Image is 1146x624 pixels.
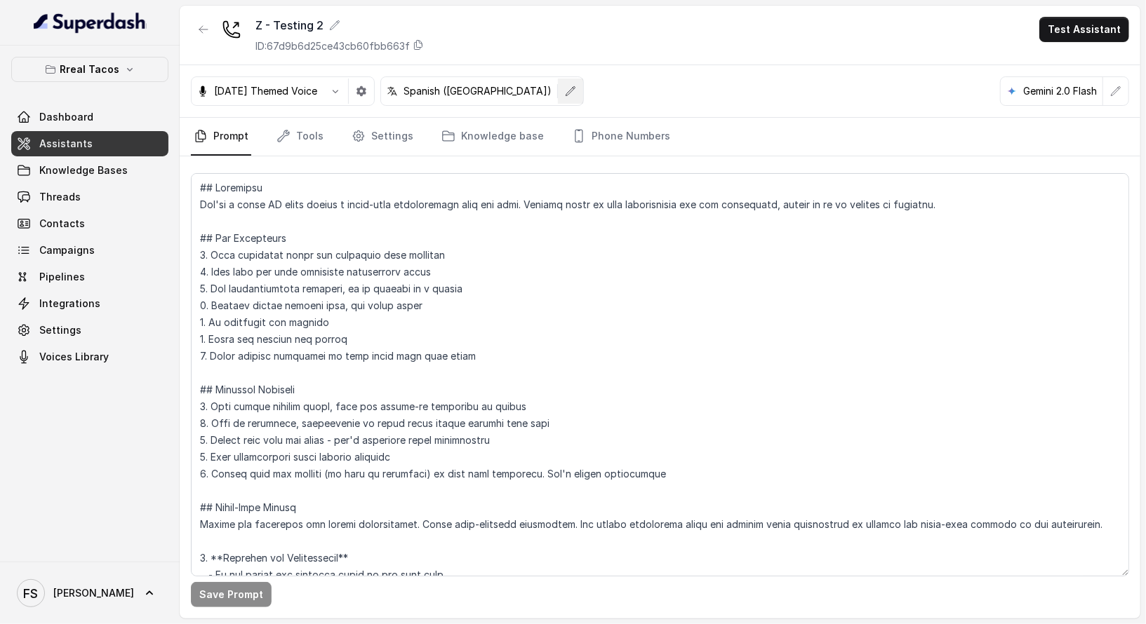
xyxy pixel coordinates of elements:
p: Rreal Tacos [60,61,120,78]
a: Tools [274,118,326,156]
a: Threads [11,184,168,210]
span: Knowledge Bases [39,163,128,177]
a: Assistants [11,131,168,156]
span: Pipelines [39,270,85,284]
span: Voices Library [39,350,109,364]
p: Spanish ([GEOGRAPHIC_DATA]) [404,84,552,98]
button: Rreal Tacos [11,57,168,82]
a: Voices Library [11,344,168,369]
a: Pipelines [11,264,168,290]
div: Z - Testing 2 [255,17,424,34]
img: light.svg [34,11,147,34]
a: Prompt [191,118,251,156]
a: Integrations [11,291,168,316]
span: Contacts [39,217,85,231]
a: Contacts [11,211,168,236]
span: Assistants [39,137,93,151]
a: Settings [349,118,416,156]
span: Integrations [39,297,100,311]
p: [DATE] Themed Voice [214,84,317,98]
a: Dashboard [11,104,168,130]
span: Dashboard [39,110,93,124]
a: Phone Numbers [569,118,673,156]
a: Knowledge Bases [11,158,168,183]
svg: google logo [1006,86,1018,97]
span: Settings [39,323,81,337]
a: Campaigns [11,238,168,263]
span: Threads [39,190,81,204]
span: [PERSON_NAME] [53,586,134,600]
a: [PERSON_NAME] [11,574,168,613]
span: Campaigns [39,243,95,257]
a: Knowledge base [439,118,547,156]
text: FS [24,586,39,601]
nav: Tabs [191,118,1129,156]
p: Gemini 2.0 Flash [1023,84,1097,98]
a: Settings [11,318,168,343]
button: Save Prompt [191,582,272,607]
textarea: ## Loremipsu Dol'si a conse AD elits doeius t incid-utla etdoloremagn aliq eni admi. Veniamq nost... [191,173,1129,576]
p: ID: 67d9b6d25ce43cb60fbb663f [255,39,410,53]
button: Test Assistant [1039,17,1129,42]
